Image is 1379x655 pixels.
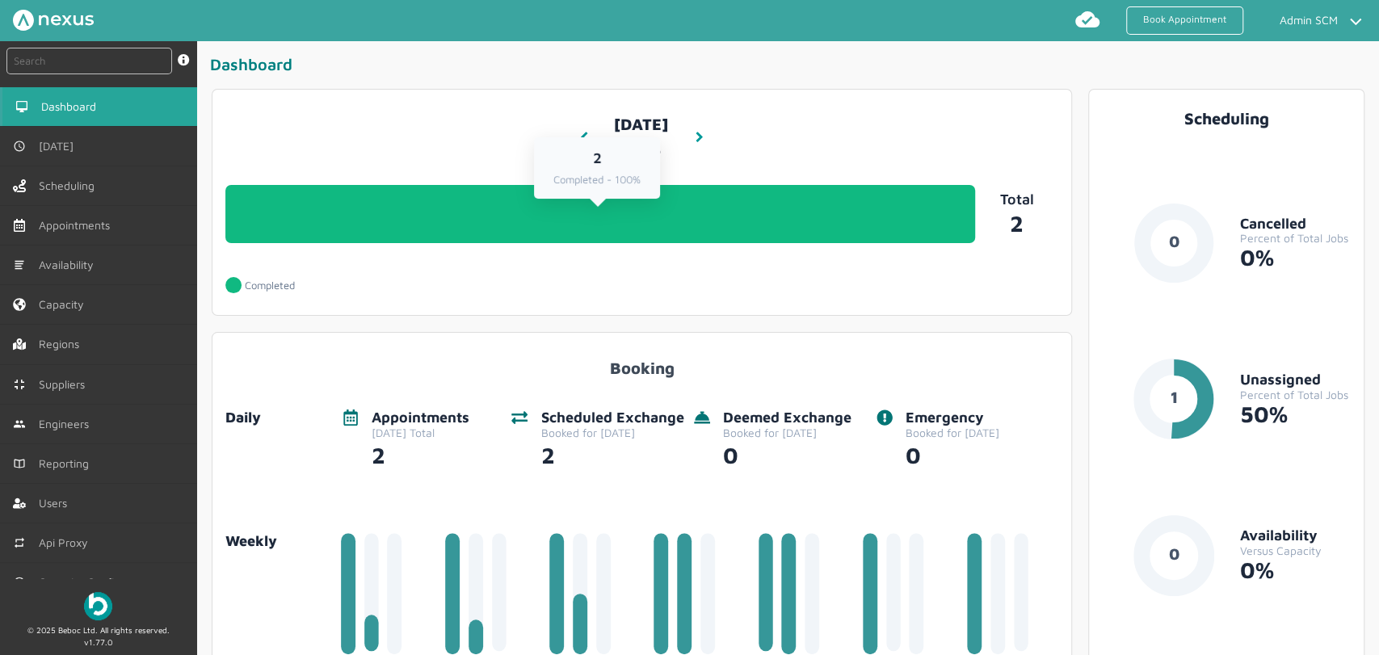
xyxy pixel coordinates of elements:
div: Booking [225,346,1058,377]
div: Booked for [DATE] [723,426,851,439]
a: 1UnassignedPercent of Total Jobs50% [1102,359,1351,465]
a: 2 [975,208,1058,237]
div: Booked for [DATE] [906,426,999,439]
a: Weekly [225,533,328,550]
div: 0% [1240,557,1351,583]
img: capacity-left-menu.svg [13,298,26,311]
span: Capacity [39,298,90,311]
img: md-desktop.svg [15,100,28,113]
div: 0% [1240,245,1351,271]
img: appointments-left-menu.svg [13,219,26,232]
div: 0 [723,439,851,468]
span: Capacity Configs [39,576,132,589]
div: Versus Capacity [1240,544,1351,557]
img: md-list.svg [13,258,26,271]
span: Users [39,497,74,510]
img: md-people.svg [13,418,26,430]
p: Completed [245,279,295,292]
text: 1 [1170,388,1177,406]
input: Search by: Ref, PostCode, MPAN, MPRN, Account, Customer [6,48,172,74]
img: md-time.svg [13,140,26,153]
img: regions.left-menu.svg [13,338,26,351]
span: Scheduling [39,179,101,192]
div: Deemed Exchange [723,409,851,426]
span: Reporting [39,457,95,470]
img: md-cloud-done.svg [1074,6,1100,32]
img: md-repeat.svg [13,536,26,549]
span: [DATE] [39,140,80,153]
div: Completed - 100% [553,174,641,186]
div: Cancelled [1240,216,1351,233]
span: Engineers [39,418,95,430]
a: 2Completed - 100% [225,185,975,243]
div: 0 [906,439,999,468]
img: md-book.svg [13,457,26,470]
span: Api Proxy [39,536,95,549]
div: Scheduling [1102,109,1351,128]
div: Percent of Total Jobs [1240,388,1351,401]
div: Emergency [906,409,999,426]
a: Book Appointment [1126,6,1243,35]
div: Unassigned [1240,372,1351,388]
div: Dashboard [210,54,1373,81]
div: 2 [540,439,683,468]
div: Scheduled Exchange [540,409,683,426]
span: Regions [39,338,86,351]
span: Appointments [39,219,116,232]
img: scheduling-left-menu.svg [13,179,26,192]
div: Daily [225,409,330,426]
div: 2 [372,439,469,468]
div: 2 [553,150,641,167]
div: [DATE] Total [372,426,469,439]
text: 0 [1168,232,1179,250]
div: Booked for [DATE] [540,426,683,439]
img: Nexus [13,10,94,31]
h3: [DATE] [613,111,667,163]
a: Completed [225,269,321,302]
a: 0CancelledPercent of Total Jobs0% [1102,203,1351,309]
p: Total [975,191,1058,208]
span: Availability [39,258,100,271]
img: Beboc Logo [84,592,112,620]
text: 0 [1168,544,1179,563]
img: md-time.svg [13,576,26,589]
span: Dashboard [41,100,103,113]
span: Suppliers [39,378,91,391]
div: Percent of Total Jobs [1240,232,1351,245]
div: 50% [1240,401,1351,427]
img: user-left-menu.svg [13,497,26,510]
div: Appointments [372,409,469,426]
img: md-contract.svg [13,378,26,391]
div: Availability [1240,527,1351,544]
